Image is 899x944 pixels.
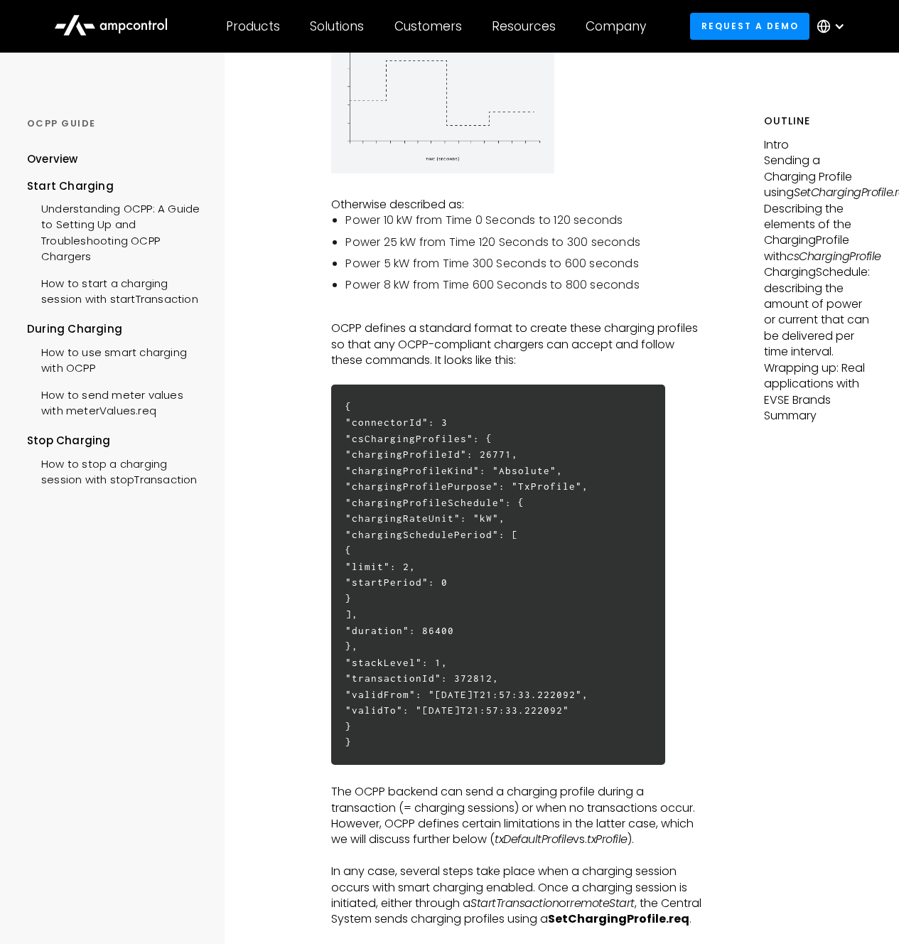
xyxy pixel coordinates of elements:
div: Stop Charging [27,433,207,449]
a: Request a demo [690,13,809,39]
p: The OCPP backend can send a charging profile during a transaction (= charging sessions) or when n... [331,784,702,848]
div: OCPP GUIDE [27,117,207,130]
em: txProfile [587,831,628,847]
div: Company [586,18,646,34]
h6: { "connectorId": 3 "csChargingProfiles": { "chargingProfileId": 26771, "chargingProfileKind": "Ab... [331,385,665,765]
div: Products [226,18,280,34]
strong: SetChargingProfile.req [548,911,689,927]
em: StartTransaction [470,895,559,911]
p: Wrapping up: Real applications with EVSE Brands [764,360,872,408]
li: Power 8 kW from Time 600 Seconds to 800 seconds [345,277,702,293]
p: ‍ [331,768,702,784]
a: How to stop a charging session with stopTransaction [27,449,207,492]
a: How to send meter values with meterValues.req [27,380,207,423]
div: Overview [27,151,78,167]
p: OCPP defines a standard format to create these charging profiles so that any OCPP-compliant charg... [331,321,702,368]
p: Sending a Charging Profile using [764,153,872,200]
img: energy diagram [331,27,554,174]
p: ‍ [331,928,702,943]
a: Overview [27,151,78,178]
p: ‍ [331,181,702,196]
a: How to use smart charging with OCPP [27,338,207,380]
a: How to start a charging session with startTransaction [27,269,207,311]
p: ‍ [331,368,702,384]
p: ‍ [331,305,702,321]
div: During Charging [27,321,207,337]
p: Summary [764,408,872,424]
p: Intro [764,137,872,153]
p: ‍ [331,848,702,864]
em: remoteStart [570,895,635,911]
p: Describing the elements of the ChargingProfile with [764,201,872,265]
div: Resources [492,18,556,34]
li: Power 25 kW from Time 120 Seconds to 300 seconds [345,235,702,250]
div: Solutions [310,18,364,34]
a: Understanding OCPP: A Guide to Setting Up and Troubleshooting OCPP Chargers [27,194,207,269]
em: txDefaultProfile [495,831,573,847]
div: Customers [394,18,462,34]
p: Otherwise described as: [331,197,702,213]
li: Power 5 kW from Time 300 Seconds to 600 seconds [345,256,702,272]
p: In any case, several steps take place when a charging session occurs with smart charging enabled.... [331,864,702,928]
h5: Outline [764,114,872,129]
li: Power 10 kW from Time 0 Seconds to 120 seconds [345,213,702,228]
p: ChargingSchedule: describing the amount of power or current that can be delivered per time interval. [764,264,872,360]
em: csChargingProfile [787,248,881,264]
div: Start Charging [27,178,207,194]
